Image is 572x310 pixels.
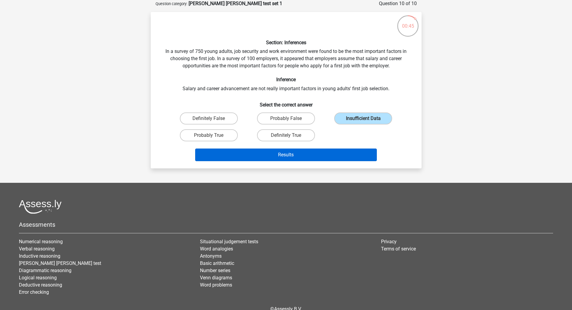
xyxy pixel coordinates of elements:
a: Situational judgement tests [200,239,258,244]
label: Definitely False [180,112,238,124]
a: [PERSON_NAME] [PERSON_NAME] test [19,260,101,266]
label: Probably False [257,112,315,124]
a: Antonyms [200,253,222,259]
div: 00:45 [397,15,419,30]
h6: Section: Inferences [160,40,412,45]
img: Assessly logo [19,200,62,214]
div: In a survey of 750 young adults, job security and work environment were found to be the most impo... [153,17,419,164]
a: Error checking [19,289,49,295]
a: Diagrammatic reasoning [19,268,71,273]
small: Question category: [156,2,187,6]
h5: Assessments [19,221,553,228]
label: Probably True [180,129,238,141]
label: Insufficient Data [334,112,392,124]
a: Venn diagrams [200,275,232,281]
h6: Select the correct answer [160,97,412,108]
a: Inductive reasoning [19,253,60,259]
a: Word problems [200,282,232,288]
strong: [PERSON_NAME] [PERSON_NAME] test set 1 [189,1,282,6]
a: Word analogies [200,246,233,252]
a: Logical reasoning [19,275,57,281]
a: Verbal reasoning [19,246,55,252]
a: Numerical reasoning [19,239,63,244]
a: Deductive reasoning [19,282,62,288]
a: Terms of service [381,246,416,252]
a: Basic arithmetic [200,260,234,266]
button: Results [195,149,377,161]
h6: Inference [160,77,412,82]
label: Definitely True [257,129,315,141]
a: Privacy [381,239,397,244]
a: Number series [200,268,230,273]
